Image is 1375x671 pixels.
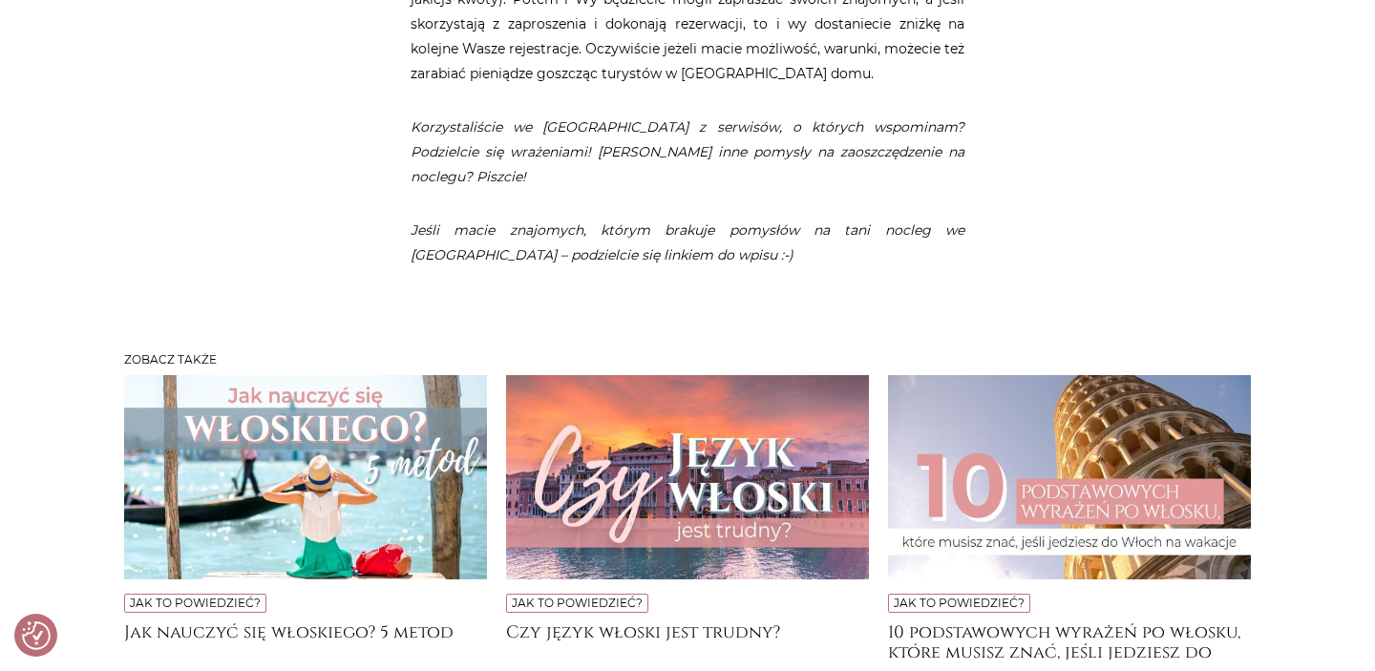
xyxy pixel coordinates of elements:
a: Jak to powiedzieć? [130,596,261,610]
a: Jak to powiedzieć? [512,596,643,610]
a: 10 podstawowych wyrażeń po włosku, które musisz znać, jeśli jedziesz do [GEOGRAPHIC_DATA] na wakacje [888,622,1251,661]
em: Jeśli macie znajomych, którym brakuje pomysłów na tani nocleg we [GEOGRAPHIC_DATA] – podzielcie s... [411,221,964,263]
h3: Zobacz także [124,353,1251,367]
button: Preferencje co do zgód [22,621,51,650]
a: Jak to powiedzieć? [894,596,1025,610]
a: Czy język włoski jest trudny? [506,622,869,661]
em: Korzystaliście we [GEOGRAPHIC_DATA] z serwisów, o których wspominam? Podzielcie się wrażeniami! [... [411,118,964,185]
img: Revisit consent button [22,621,51,650]
a: Jak nauczyć się włoskiego? 5 metod [124,622,487,661]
